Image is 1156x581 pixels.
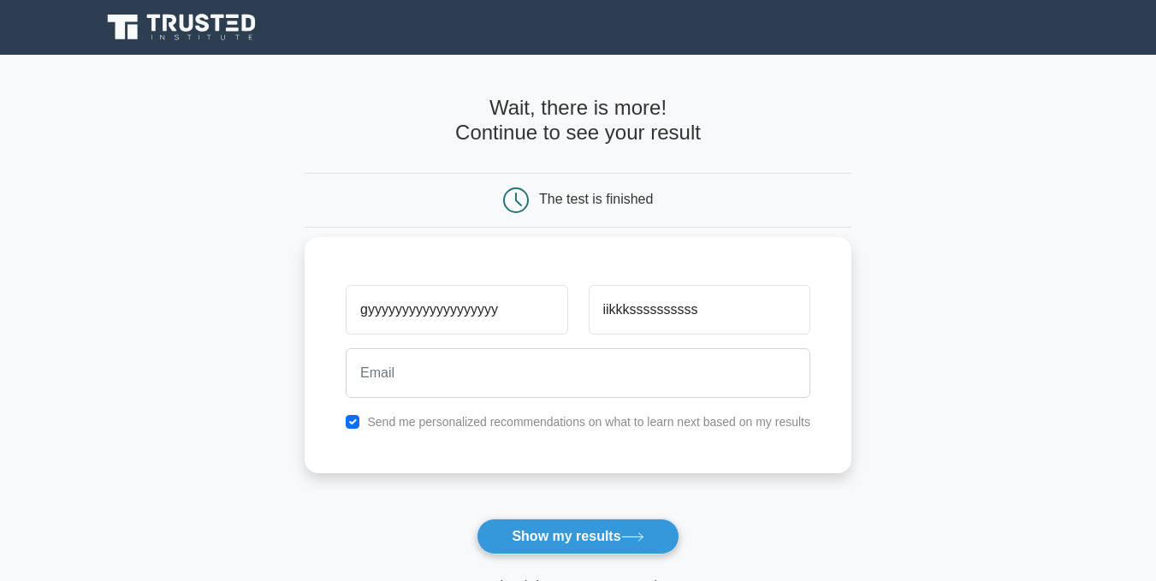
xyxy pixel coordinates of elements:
[477,519,679,554] button: Show my results
[346,348,810,398] input: Email
[305,96,851,145] h4: Wait, there is more! Continue to see your result
[367,415,810,429] label: Send me personalized recommendations on what to learn next based on my results
[346,285,567,335] input: First name
[589,285,810,335] input: Last name
[539,192,653,206] div: The test is finished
